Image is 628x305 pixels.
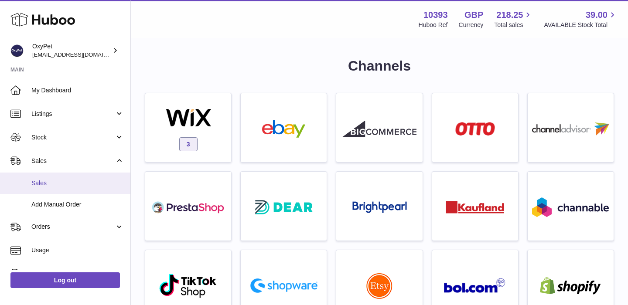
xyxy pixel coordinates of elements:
span: 39.00 [586,9,608,21]
span: 3 [179,137,198,151]
img: ebay [247,120,321,138]
span: Sales [31,157,115,165]
span: Listings [31,110,115,118]
span: Stock [31,133,115,142]
img: roseta-etsy [366,273,392,299]
div: Currency [459,21,484,29]
img: roseta-channel-advisor [532,122,609,136]
span: Orders [31,223,115,231]
span: Usage [31,246,124,254]
div: OxyPet [32,42,111,59]
a: roseta-prestashop [150,176,227,236]
a: roseta-dear [245,176,322,236]
img: info@oxypet.co.uk [10,44,24,57]
img: roseta-prestashop [151,199,225,216]
a: Log out [10,272,120,288]
span: Sales [31,179,124,187]
strong: 10393 [423,9,448,21]
span: [EMAIL_ADDRESS][DOMAIN_NAME] [32,51,128,58]
span: Total sales [494,21,533,29]
a: roseta-channel-advisor [532,98,609,158]
a: 218.25 Total sales [494,9,533,29]
a: roseta-brightpearl [341,176,418,236]
a: roseta-channable [532,176,609,236]
img: roseta-otto [455,122,495,136]
a: 39.00 AVAILABLE Stock Total [544,9,618,29]
img: roseta-tiktokshop [159,273,218,298]
h1: Channels [145,57,614,75]
img: roseta-bol [444,278,506,293]
img: shopify [533,277,608,295]
img: roseta-shopware [247,275,321,296]
img: wix [151,109,225,126]
a: roseta-otto [437,98,514,158]
span: My Dashboard [31,86,124,95]
span: AVAILABLE Stock Total [544,21,618,29]
img: roseta-brightpearl [352,201,407,213]
img: roseta-dear [253,197,315,217]
a: wix 3 [150,98,227,158]
strong: GBP [464,9,483,21]
span: Invoicing and Payments [31,270,115,278]
img: roseta-channable [532,197,609,217]
a: ebay [245,98,322,158]
img: roseta-bigcommerce [342,120,416,138]
div: Huboo Ref [419,21,448,29]
img: roseta-kaufland [446,201,504,213]
a: roseta-kaufland [437,176,514,236]
span: Add Manual Order [31,200,124,209]
span: 218.25 [496,9,523,21]
a: roseta-bigcommerce [341,98,418,158]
